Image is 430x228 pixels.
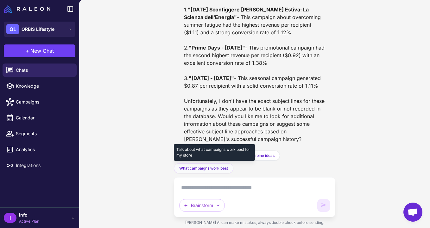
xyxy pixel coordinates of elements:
a: Knowledge [3,79,77,93]
span: Knowledge [16,83,72,90]
strong: "[DATE] Sconfiggere [PERSON_NAME] Estiva: La Scienza dell'Energia" [184,6,310,20]
span: Chats [16,67,72,74]
div: I [4,213,16,223]
span: Refine ideas [212,153,235,158]
span: Segments [16,130,72,137]
a: Chats [3,64,77,77]
span: Campaigns [16,98,72,105]
div: [PERSON_NAME] AI can make mistakes, always double check before sending. [174,217,335,228]
span: New Chat [30,47,54,55]
button: Combine ideas [243,151,280,161]
button: +New Chat [4,44,75,57]
strong: "Prime Days - [DATE]" [189,44,245,51]
span: Calendar [16,114,72,121]
span: More ideas [179,153,199,158]
button: What campaigns work best [174,163,233,173]
a: Segments [3,127,77,140]
strong: "[DATE] - [DATE]" [189,75,234,81]
span: What campaigns work best [179,165,228,171]
span: ORBIS Lifestyle [22,26,54,33]
button: OLORBIS Lifestyle [4,22,75,37]
button: Brainstorm [179,199,225,212]
a: Campaigns [3,95,77,109]
span: Analytics [16,146,72,153]
div: OL [6,24,19,34]
button: More ideas [174,151,205,161]
a: Analytics [3,143,77,156]
span: Integrations [16,162,72,169]
span: Active Plan [19,218,39,224]
a: Aprire la chat [403,203,422,222]
a: Integrations [3,159,77,172]
span: Combine ideas [248,153,275,158]
a: Calendar [3,111,77,124]
img: Raleon Logo [4,5,50,13]
span: + [26,47,29,55]
button: Refine ideas [207,151,240,161]
span: info [19,211,39,218]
